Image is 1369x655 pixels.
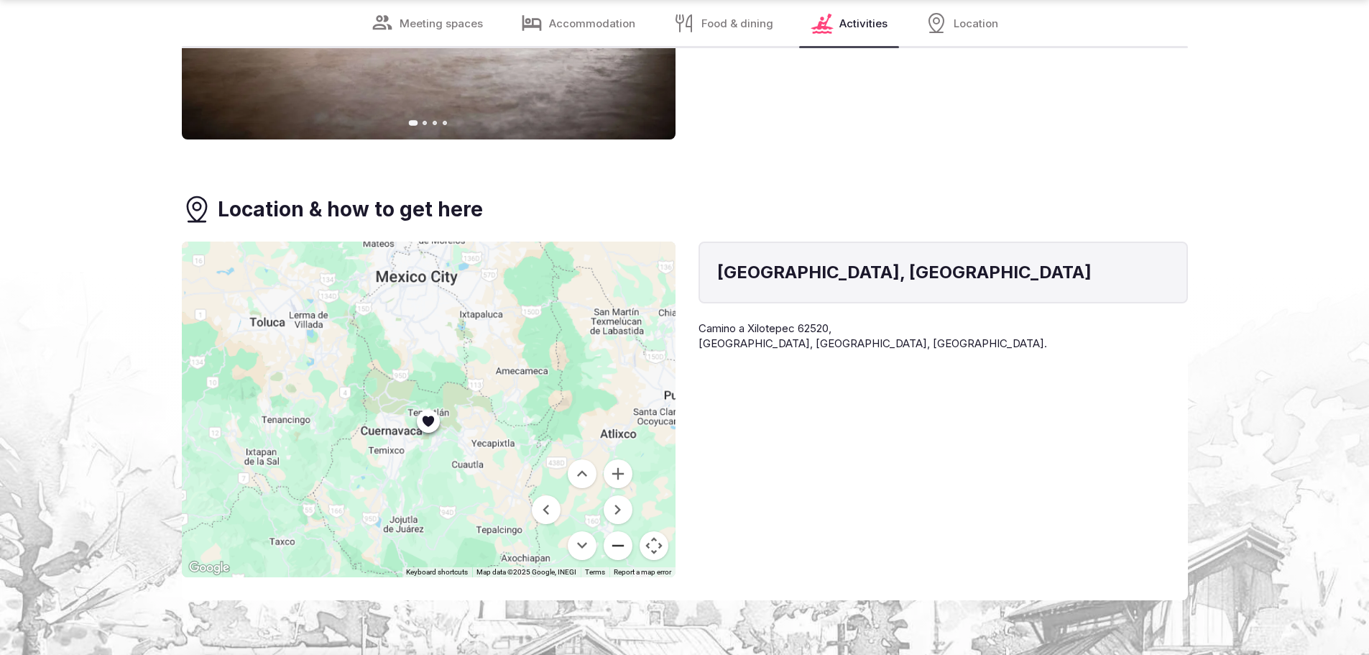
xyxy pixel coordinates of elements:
[839,16,888,31] span: Activities
[699,336,1047,350] span: [GEOGRAPHIC_DATA], [GEOGRAPHIC_DATA], [GEOGRAPHIC_DATA].
[717,260,1169,285] h4: [GEOGRAPHIC_DATA], [GEOGRAPHIC_DATA]
[701,16,773,31] span: Food & dining
[568,459,596,488] button: Move up
[218,196,483,224] h3: Location & how to get here
[443,121,447,125] button: Go to slide 4
[604,495,632,524] button: Move right
[406,567,468,577] button: Keyboard shortcuts
[699,321,831,335] span: Camino a Xilotepec 62520,
[185,559,233,577] img: Google
[532,495,561,524] button: Move left
[409,121,418,127] button: Go to slide 1
[640,531,668,560] button: Map camera controls
[400,16,483,31] span: Meeting spaces
[423,121,427,125] button: Go to slide 2
[185,559,233,577] a: Open this area in Google Maps (opens a new window)
[549,16,635,31] span: Accommodation
[604,459,632,488] button: Zoom in
[954,16,998,31] span: Location
[476,568,576,576] span: Map data ©2025 Google, INEGI
[604,531,632,560] button: Zoom out
[585,568,605,576] a: Terms (opens in new tab)
[614,568,671,576] a: Report a map error
[568,531,596,560] button: Move down
[433,121,437,125] button: Go to slide 3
